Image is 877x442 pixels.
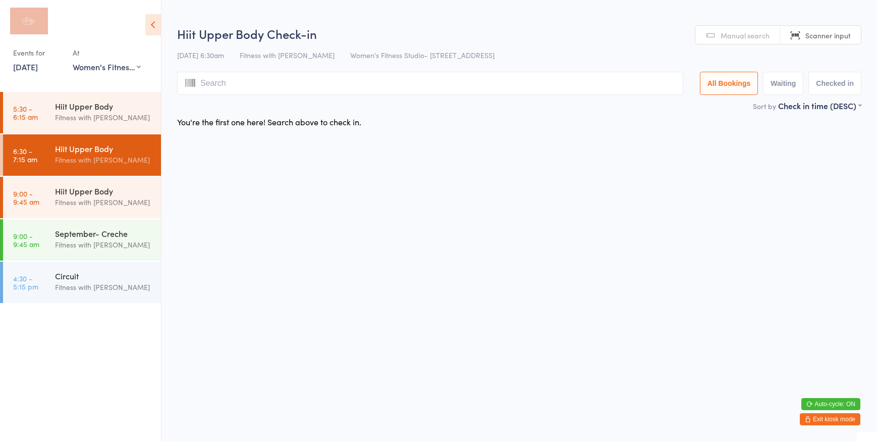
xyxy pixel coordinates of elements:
[55,185,152,197] div: Hiit Upper Body
[13,44,63,61] div: Events for
[3,177,161,218] a: 9:00 -9:45 amHiit Upper BodyFitness with [PERSON_NAME]
[721,30,770,40] span: Manual search
[55,101,152,112] div: Hiit Upper Body
[10,8,48,34] img: Fitness with Zoe
[55,270,152,281] div: Circuit
[55,112,152,123] div: Fitness with [PERSON_NAME]
[177,50,224,60] span: [DATE] 6:30am
[55,154,152,166] div: Fitness with [PERSON_NAME]
[808,72,861,95] button: Checked in
[177,116,361,127] div: You're the first one here! Search above to check in.
[3,134,161,176] a: 6:30 -7:15 amHiit Upper BodyFitness with [PERSON_NAME]
[801,398,860,410] button: Auto-cycle: ON
[73,61,141,72] div: Women's Fitness Studio- [STREET_ADDRESS]
[13,232,39,248] time: 9:00 - 9:45 am
[73,44,141,61] div: At
[13,105,38,121] time: 5:30 - 6:15 am
[55,143,152,154] div: Hiit Upper Body
[13,274,38,290] time: 4:30 - 5:15 pm
[753,101,776,111] label: Sort by
[55,228,152,239] div: September- Creche
[177,72,683,95] input: Search
[763,72,803,95] button: Waiting
[13,147,37,163] time: 6:30 - 7:15 am
[700,72,758,95] button: All Bookings
[177,25,861,42] h2: Hiit Upper Body Check-in
[350,50,495,60] span: Women's Fitness Studio- [STREET_ADDRESS]
[778,100,861,111] div: Check in time (DESC)
[55,197,152,208] div: Fitness with [PERSON_NAME]
[3,262,161,303] a: 4:30 -5:15 pmCircuitFitness with [PERSON_NAME]
[805,30,851,40] span: Scanner input
[3,219,161,261] a: 9:00 -9:45 amSeptember- CrecheFitness with [PERSON_NAME]
[240,50,335,60] span: Fitness with [PERSON_NAME]
[55,281,152,293] div: Fitness with [PERSON_NAME]
[3,92,161,133] a: 5:30 -6:15 amHiit Upper BodyFitness with [PERSON_NAME]
[13,189,39,206] time: 9:00 - 9:45 am
[55,239,152,251] div: Fitness with [PERSON_NAME]
[800,413,860,425] button: Exit kiosk mode
[13,61,38,72] a: [DATE]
